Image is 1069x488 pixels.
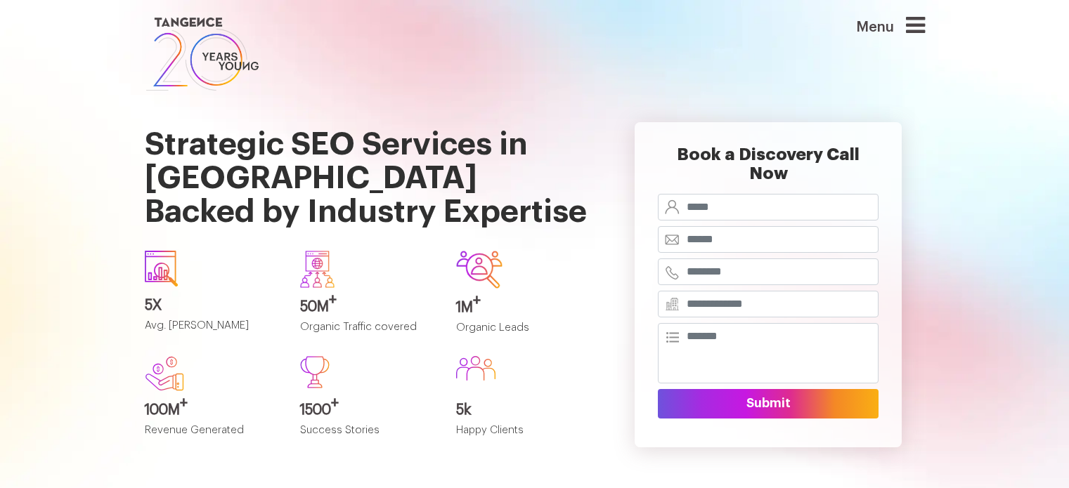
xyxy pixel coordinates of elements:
[145,14,260,94] img: logo SVG
[329,293,337,307] sup: +
[456,300,591,315] h3: 1M
[658,389,879,418] button: Submit
[300,402,435,418] h3: 1500
[145,425,280,448] p: Revenue Generated
[300,299,435,315] h3: 50M
[300,356,330,388] img: Path%20473.svg
[145,356,184,391] img: new.svg
[473,294,481,308] sup: +
[456,425,591,448] p: Happy Clients
[145,298,280,313] h3: 5X
[145,251,179,286] img: icon1.svg
[145,320,280,343] p: Avg. [PERSON_NAME]
[331,396,339,410] sup: +
[145,402,280,418] h3: 100M
[300,251,335,287] img: Group-640.svg
[300,322,435,345] p: Organic Traffic covered
[180,396,188,410] sup: +
[300,425,435,448] p: Success Stories
[658,145,879,194] h2: Book a Discovery Call Now
[145,94,591,239] h1: Strategic SEO Services in [GEOGRAPHIC_DATA] Backed by Industry Expertise
[456,402,591,418] h3: 5k
[456,251,503,288] img: Group-642.svg
[456,322,591,345] p: Organic Leads
[456,356,495,381] img: Group%20586.svg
